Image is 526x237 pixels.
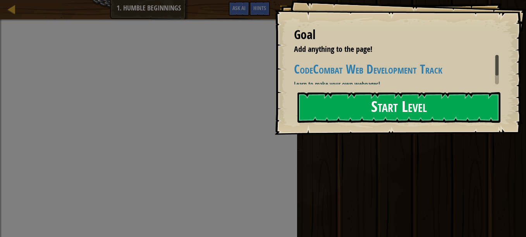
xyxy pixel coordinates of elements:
span: Hints [253,4,266,12]
button: Start Level [297,92,500,123]
li: Add anything to the page! [284,44,497,55]
p: Learn to make your own webpages! [294,80,505,89]
div: Goal [294,26,499,44]
span: Ask AI [232,4,246,12]
button: Ask AI [229,2,249,16]
h2: CodeCombat Web Development Track [294,63,505,76]
button: Show game menu [274,2,293,20]
span: Add anything to the page! [294,44,372,54]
